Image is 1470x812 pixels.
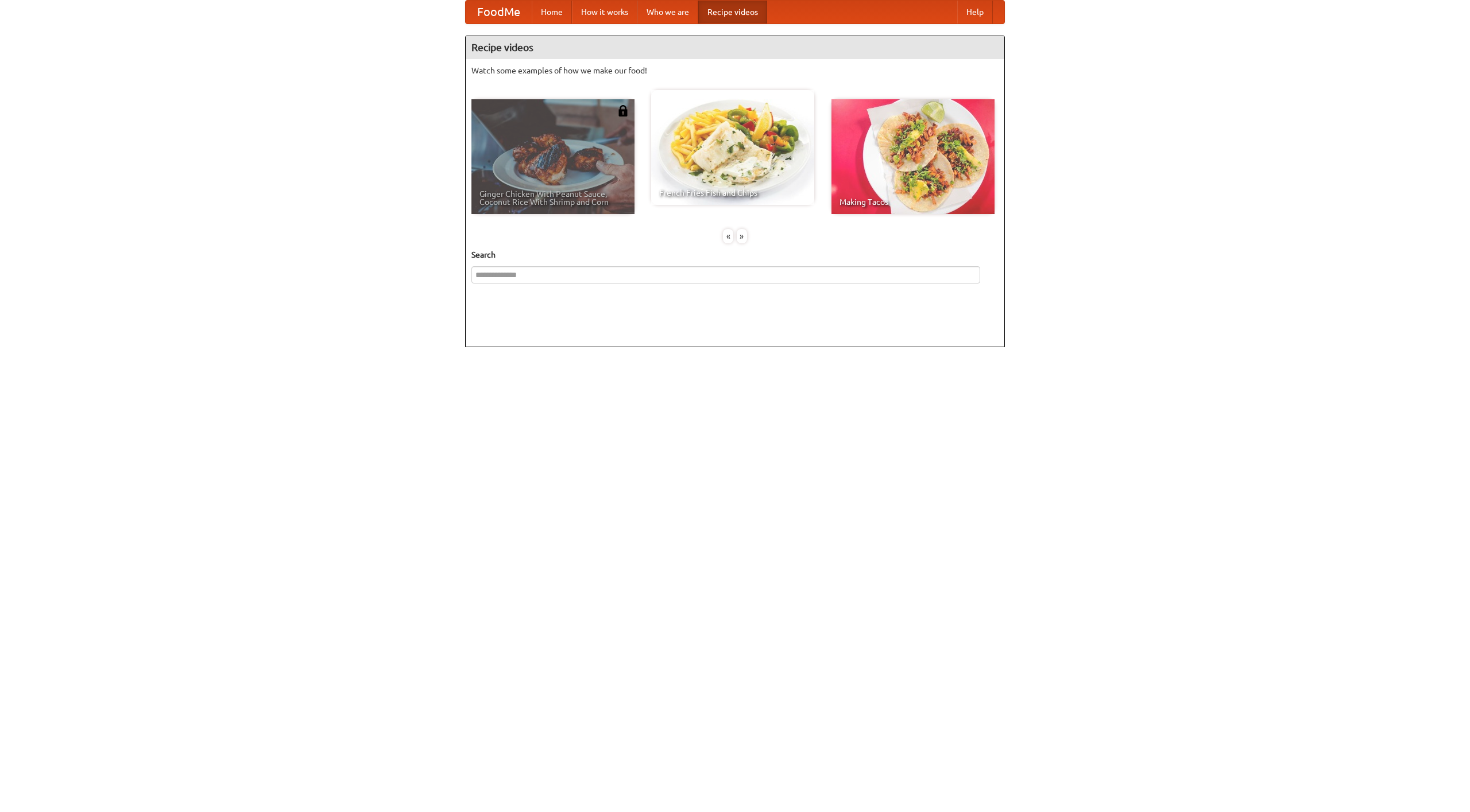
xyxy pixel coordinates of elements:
span: French Fries Fish and Chips [659,189,806,197]
a: Help [957,1,993,24]
img: 483408.png [617,105,629,116]
p: Watch some examples of how we make our food! [471,65,999,76]
a: French Fries Fish and Chips [651,90,814,205]
a: Recipe videos [698,1,767,24]
a: Making Tacos [831,99,995,214]
div: « [723,229,733,243]
a: Who we are [637,1,698,24]
a: Home [532,1,572,24]
div: » [737,229,747,243]
a: FoodMe [466,1,532,24]
h4: Recipe videos [466,36,1004,59]
h5: Search [471,249,999,261]
a: How it works [572,1,637,24]
span: Making Tacos [840,198,987,206]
